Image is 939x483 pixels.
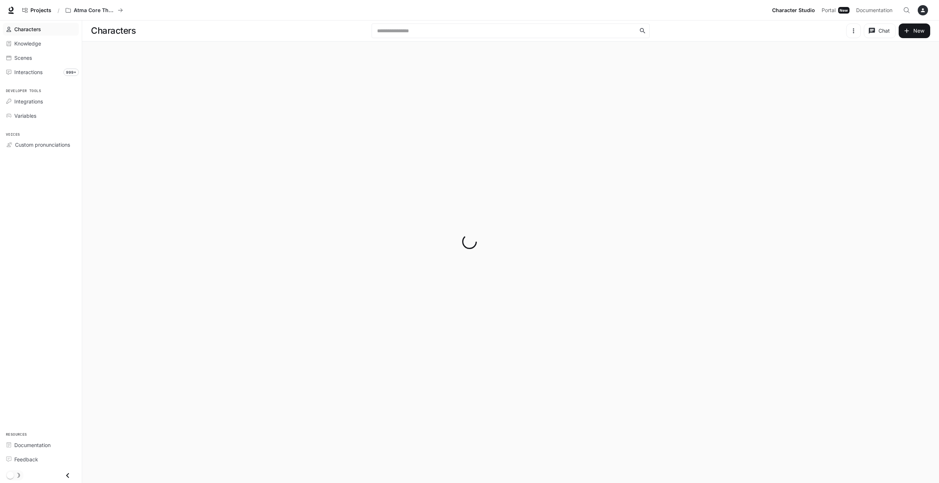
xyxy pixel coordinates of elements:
span: Custom pronunciations [15,141,70,149]
span: Variables [14,112,36,120]
div: New [838,7,850,14]
span: Projects [30,7,51,14]
a: Interactions [3,66,79,78]
a: Documentation [3,439,79,451]
a: Character Studio [769,3,818,18]
span: Integrations [14,98,43,105]
span: Characters [14,25,41,33]
a: Variables [3,109,79,122]
span: Scenes [14,54,32,62]
a: Characters [3,23,79,36]
a: Custom pronunciations [3,138,79,151]
a: Knowledge [3,37,79,50]
a: Go to projects [19,3,55,18]
span: 999+ [63,69,79,76]
span: Dark mode toggle [7,471,14,479]
div: / [55,7,62,14]
button: Open Command Menu [899,3,914,18]
a: Feedback [3,453,79,466]
button: All workspaces [62,3,126,18]
a: Scenes [3,51,79,64]
button: Close drawer [59,468,76,483]
p: Atma Core The Neural Network [74,7,115,14]
span: Portal [822,6,836,15]
span: Documentation [14,441,51,449]
a: PortalNew [819,3,852,18]
span: Documentation [856,6,892,15]
a: Documentation [853,3,898,18]
span: Knowledge [14,40,41,47]
span: Character Studio [772,6,815,15]
a: Integrations [3,95,79,108]
span: Interactions [14,68,43,76]
span: Feedback [14,455,38,463]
